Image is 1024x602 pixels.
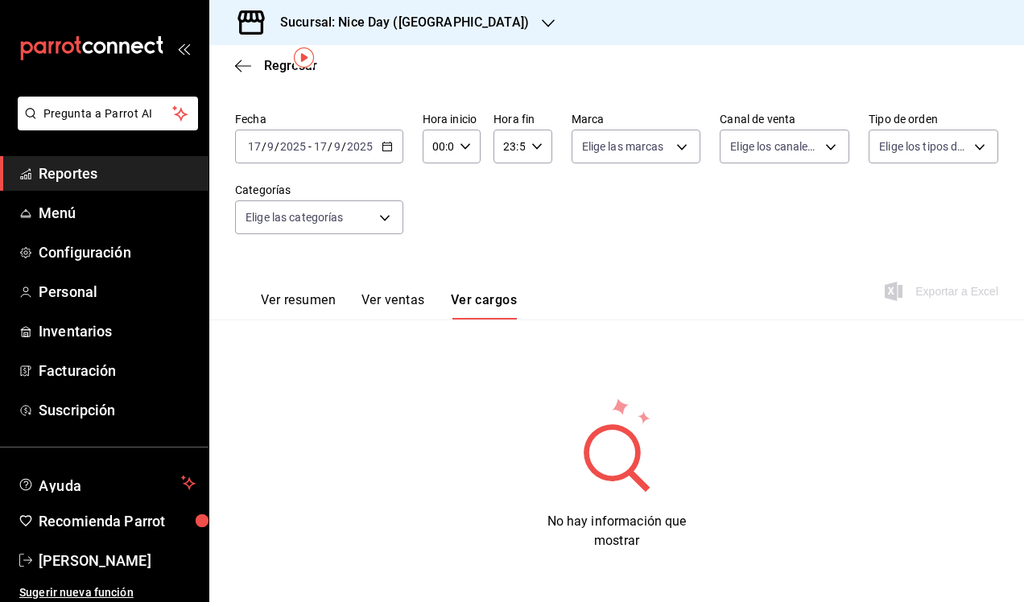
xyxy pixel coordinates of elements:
[361,292,425,320] button: Ver ventas
[39,241,196,263] span: Configuración
[720,113,849,125] label: Canal de venta
[266,140,275,153] input: --
[246,209,344,225] span: Elige las categorías
[275,140,279,153] span: /
[19,584,196,601] span: Sugerir nueva función
[39,320,196,342] span: Inventarios
[308,140,312,153] span: -
[39,360,196,381] span: Facturación
[177,42,190,55] button: open_drawer_menu
[313,140,328,153] input: --
[262,140,266,153] span: /
[39,550,196,571] span: [PERSON_NAME]
[43,105,173,122] span: Pregunta a Parrot AI
[547,513,687,548] span: No hay información que mostrar
[341,140,346,153] span: /
[39,281,196,303] span: Personal
[18,97,198,130] button: Pregunta a Parrot AI
[451,292,518,320] button: Ver cargos
[582,138,664,155] span: Elige las marcas
[328,140,332,153] span: /
[333,140,341,153] input: --
[572,113,701,125] label: Marca
[261,292,517,320] div: navigation tabs
[294,47,314,68] img: Tooltip marker
[235,113,403,125] label: Fecha
[869,113,998,125] label: Tipo de orden
[879,138,968,155] span: Elige los tipos de orden
[264,58,317,73] span: Regresar
[493,113,551,125] label: Hora fin
[247,140,262,153] input: --
[279,140,307,153] input: ----
[39,202,196,224] span: Menú
[423,113,481,125] label: Hora inicio
[730,138,820,155] span: Elige los canales de venta
[39,163,196,184] span: Reportes
[235,58,317,73] button: Regresar
[267,13,529,32] h3: Sucursal: Nice Day ([GEOGRAPHIC_DATA])
[235,184,403,196] label: Categorías
[11,117,198,134] a: Pregunta a Parrot AI
[39,399,196,421] span: Suscripción
[261,292,336,320] button: Ver resumen
[346,140,374,153] input: ----
[39,473,175,493] span: Ayuda
[39,510,196,532] span: Recomienda Parrot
